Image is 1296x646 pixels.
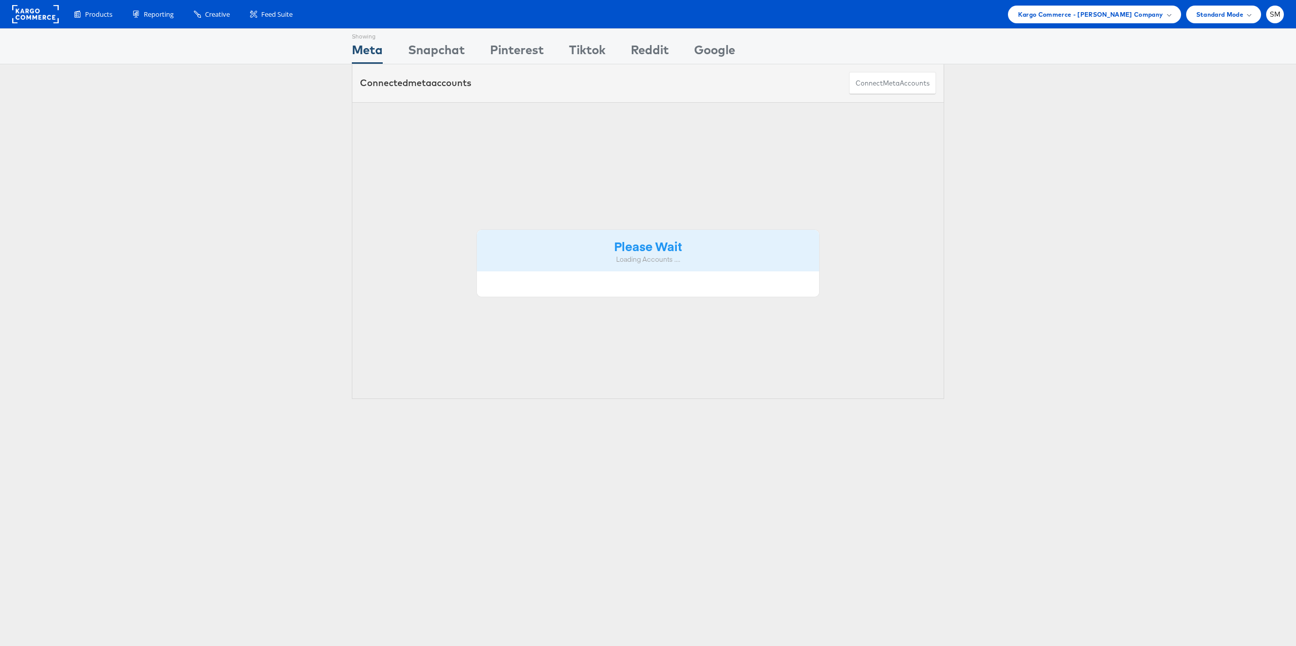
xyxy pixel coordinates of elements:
[261,10,293,19] span: Feed Suite
[614,237,682,254] strong: Please Wait
[205,10,230,19] span: Creative
[1196,9,1243,20] span: Standard Mode
[1018,9,1163,20] span: Kargo Commerce - [PERSON_NAME] Company
[694,41,735,64] div: Google
[352,29,383,41] div: Showing
[408,41,465,64] div: Snapchat
[1270,11,1281,18] span: SM
[408,77,431,89] span: meta
[484,255,812,264] div: Loading Accounts ....
[849,72,936,95] button: ConnectmetaAccounts
[360,76,471,90] div: Connected accounts
[631,41,669,64] div: Reddit
[352,41,383,64] div: Meta
[569,41,605,64] div: Tiktok
[883,78,900,88] span: meta
[490,41,544,64] div: Pinterest
[85,10,112,19] span: Products
[144,10,174,19] span: Reporting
